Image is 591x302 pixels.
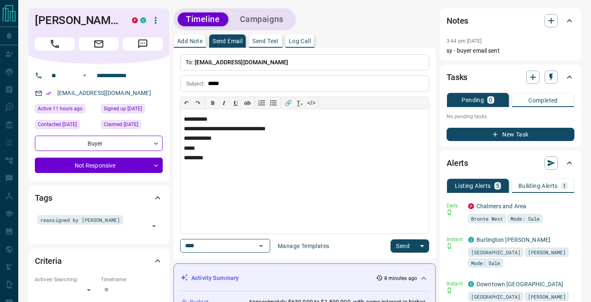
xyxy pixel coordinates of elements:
button: Bullet list [268,97,279,109]
span: Signed up [DATE] [104,105,142,113]
h2: Notes [447,14,468,27]
svg: Push Notification Only [447,209,452,215]
button: Send [391,239,415,253]
span: [PERSON_NAME] [528,292,566,301]
div: Tasks [447,67,574,87]
span: [GEOGRAPHIC_DATA] [471,248,520,256]
svg: Push Notification Only [447,243,452,249]
button: Numbered list [256,97,268,109]
p: 8 minutes ago [384,275,417,282]
div: Notes [447,11,574,31]
span: Mode: Sale [510,214,540,223]
p: Send Text [252,38,279,44]
p: Instant [447,236,463,243]
p: Completed [528,97,558,103]
button: 🔗 [282,97,294,109]
div: split button [391,239,429,253]
button: Manage Templates [273,239,334,253]
div: Alerts [447,153,574,173]
p: 0 [489,97,492,103]
p: 3:44 pm [DATE] [447,38,482,44]
span: Message [123,37,163,51]
span: Email [79,37,119,51]
div: Thu May 29 2025 [35,120,97,132]
span: [PERSON_NAME] [528,248,566,256]
h2: Tags [35,191,52,205]
h2: Alerts [447,156,468,170]
button: Open [80,71,90,80]
span: Claimed [DATE] [104,120,138,129]
button: T̲ₓ [294,97,305,109]
span: reassigned by [PERSON_NAME] [40,216,120,224]
button: </> [305,97,317,109]
p: Log Call [289,38,311,44]
div: property.ca [132,17,138,23]
button: Open [148,220,160,232]
div: Sat Jun 13 2020 [101,104,163,116]
div: Mon Sep 15 2025 [35,104,97,116]
span: Mode: Sale [471,259,500,267]
s: ab [244,100,251,106]
p: Instant [447,280,463,287]
p: Building Alerts [518,183,558,189]
button: New Task [447,128,574,141]
span: Contacted [DATE] [38,120,77,129]
button: Open [255,240,267,252]
button: ↶ [181,97,192,109]
p: Subject: [186,80,205,88]
p: Send Email [212,38,242,44]
button: 𝐔 [230,97,242,109]
div: condos.ca [468,281,474,287]
div: property.ca [468,203,474,209]
a: Downtown [GEOGRAPHIC_DATA] [476,281,563,287]
span: Active 11 hours ago [38,105,83,113]
p: Pending [462,97,484,103]
span: 𝐔 [234,100,238,106]
a: [EMAIL_ADDRESS][DOMAIN_NAME] [57,90,151,96]
button: ab [242,97,253,109]
a: Burlington [PERSON_NAME] [476,236,550,243]
p: Daily [447,202,463,209]
div: Criteria [35,251,163,271]
p: To: [180,54,429,71]
div: Tue Dec 05 2023 [101,120,163,132]
div: condos.ca [468,237,474,243]
div: Tags [35,188,163,208]
span: [EMAIL_ADDRESS][DOMAIN_NAME] [195,59,288,66]
h2: Tasks [447,71,467,84]
button: ↷ [192,97,204,109]
button: Campaigns [232,12,292,26]
a: Chalmers and Area [476,203,526,209]
p: Add Note [177,38,203,44]
svg: Push Notification Only [447,287,452,293]
span: Bronte West [471,214,503,223]
p: No pending tasks [447,110,574,123]
p: Timeframe: [101,276,163,283]
button: 𝑰 [218,97,230,109]
button: Timeline [178,12,228,26]
div: condos.ca [140,17,146,23]
p: Activity Summary [191,274,239,283]
h1: [PERSON_NAME] [35,14,120,27]
p: sy - buyer email sent [447,46,574,55]
p: 5 [496,183,499,189]
p: Actively Searching: [35,276,97,283]
button: 𝐁 [207,97,218,109]
span: [GEOGRAPHIC_DATA] [471,292,520,301]
div: Buyer [35,136,163,151]
span: Call [35,37,75,51]
div: Activity Summary8 minutes ago [181,270,429,286]
svg: Email Verified [46,90,51,96]
div: Not Responsive [35,158,163,173]
p: 1 [563,183,566,189]
p: Listing Alerts [455,183,491,189]
h2: Criteria [35,254,62,268]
